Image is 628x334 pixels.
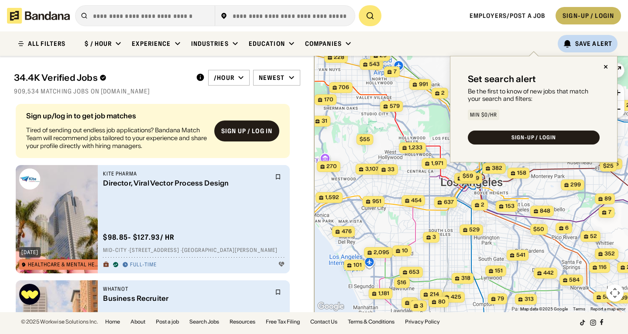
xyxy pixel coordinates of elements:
span: 653 [409,269,419,276]
div: Companies [305,40,342,48]
span: 584 [569,276,580,284]
span: $50 [533,226,544,232]
span: 79 [498,295,504,303]
span: 80 [438,298,446,306]
span: 170 [324,96,333,103]
a: About [130,319,145,324]
div: Set search alert [468,74,536,84]
span: 89 [604,195,611,203]
span: 1,971 [431,160,443,167]
a: Home [105,319,120,324]
span: 6,079 [464,175,479,182]
div: Min $0/hr [470,112,497,117]
div: Sign up/log in to get job matches [26,112,207,119]
span: 2 [441,90,445,97]
div: grid [14,100,300,312]
span: 31 [322,117,327,125]
span: 3 [411,299,415,306]
span: 58 [603,293,610,301]
div: Experience [132,40,171,48]
div: Industries [191,40,229,48]
span: 214 [430,291,439,298]
a: Report a map error [590,306,625,311]
span: 529 [469,226,480,234]
span: 7 [608,209,611,216]
span: 3 [432,234,436,241]
span: 33 [388,166,395,173]
a: Contact Us [310,319,337,324]
span: 270 [326,163,337,170]
div: SIGN-UP / LOGIN [563,12,614,20]
span: 299 [570,181,581,189]
div: /hour [214,74,234,82]
span: 228 [334,54,344,61]
span: $16 [397,279,406,286]
span: 151 [495,267,503,275]
span: 442 [543,269,554,277]
span: Map data ©2025 Google [520,306,568,311]
span: 382 [492,165,502,172]
div: Kite Pharma [103,170,270,177]
span: 543 [369,61,380,68]
span: 579 [390,103,400,110]
span: 848 [540,207,550,215]
span: 10 [402,247,408,255]
span: 2,095 [374,249,389,256]
div: Education [249,40,285,48]
span: 101 [353,262,362,269]
img: Whatnot logo [19,284,40,305]
div: Whatnot [103,286,270,293]
span: 6 [565,224,569,232]
span: 7 [394,68,397,76]
span: $59 [463,172,473,179]
a: Open this area in Google Maps (opens a new window) [316,301,345,312]
div: 909,534 matching jobs on [DOMAIN_NAME] [14,87,300,95]
button: Map camera controls [606,284,624,302]
a: Privacy Policy [405,319,440,324]
span: 2 [481,201,484,209]
div: Full-time [130,262,157,269]
div: Mid-City · [STREET_ADDRESS] · [GEOGRAPHIC_DATA][PERSON_NAME] [103,247,285,254]
img: Google [316,301,345,312]
span: $25 [603,162,614,169]
span: 425 [451,293,461,301]
span: 29 [380,52,387,59]
span: 3,107 [365,165,379,173]
span: 991 [419,81,428,88]
a: Terms & Conditions [348,319,395,324]
div: 34.4K Verified Jobs [14,72,189,83]
span: 706 [339,84,349,91]
span: 1,181 [378,290,389,297]
span: 352 [604,250,615,258]
span: 1,233 [408,144,422,152]
span: 1,592 [325,194,339,201]
div: Save Alert [575,40,612,48]
img: Kite Pharma logo [19,169,40,189]
a: Resources [230,319,255,324]
a: Employers/Post a job [470,12,545,20]
a: Terms (opens in new tab) [573,306,585,311]
span: $55 [360,136,370,142]
div: Sign up / Log in [221,127,272,135]
span: 951 [372,198,381,205]
div: [DATE] [21,250,38,255]
a: Search Jobs [189,319,219,324]
div: Director, Viral Vector Process Design [103,179,270,187]
span: 52 [590,233,597,240]
span: 3 [420,302,423,310]
span: 116 [599,264,607,271]
span: 476 [342,228,352,235]
a: Post a job [156,319,179,324]
span: 158 [517,169,526,177]
div: ALL FILTERS [28,41,65,47]
div: $ 98.85 - $127.93 / hr [103,233,175,242]
div: Newest [259,74,285,82]
div: Tired of sending out endless job applications? Bandana Match Team will recommend jobs tailored to... [26,126,207,150]
div: Healthcare & Mental Health [28,262,100,267]
img: Bandana logotype [7,8,70,24]
span: 318 [461,275,470,282]
div: Be the first to know of new jobs that match your search and filters: [468,88,600,103]
div: Business Recruiter [103,294,270,303]
a: Free Tax Filing [266,319,300,324]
